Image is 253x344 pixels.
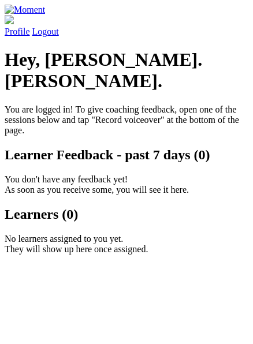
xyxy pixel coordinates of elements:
[5,234,248,255] p: No learners assigned to you yet. They will show up here once assigned.
[5,15,248,36] a: Profile
[32,27,59,36] a: Logout
[5,49,248,92] h1: Hey, [PERSON_NAME].[PERSON_NAME].
[5,15,14,24] img: default_avatar-b4e2223d03051bc43aaaccfb402a43260a3f17acc7fafc1603fdf008d6cba3c9.png
[5,147,248,163] h2: Learner Feedback - past 7 days (0)
[5,207,248,222] h2: Learners (0)
[5,104,248,136] p: You are logged in! To give coaching feedback, open one of the sessions below and tap "Record voic...
[5,5,45,15] img: Moment
[5,174,248,195] p: You don't have any feedback yet! As soon as you receive some, you will see it here.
